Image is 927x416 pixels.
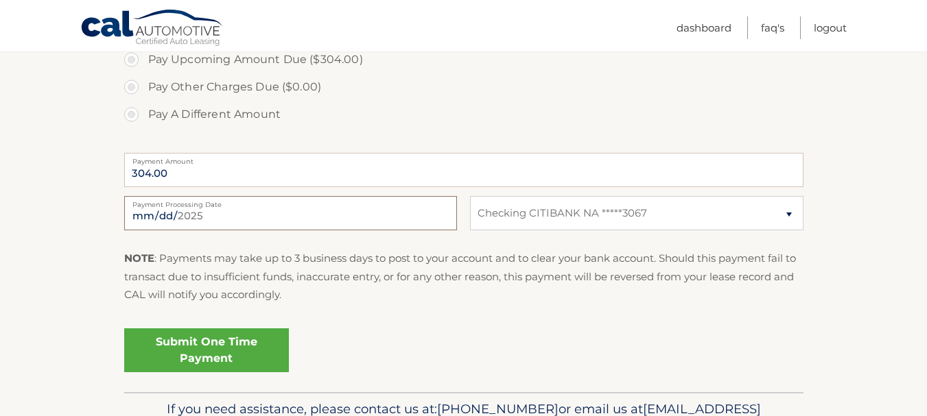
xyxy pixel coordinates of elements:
[677,16,731,39] a: Dashboard
[124,196,457,207] label: Payment Processing Date
[124,101,803,128] label: Pay A Different Amount
[761,16,784,39] a: FAQ's
[80,9,224,49] a: Cal Automotive
[124,153,803,187] input: Payment Amount
[814,16,847,39] a: Logout
[124,73,803,101] label: Pay Other Charges Due ($0.00)
[124,252,154,265] strong: NOTE
[124,249,803,304] p: : Payments may take up to 3 business days to post to your account and to clear your bank account....
[124,46,803,73] label: Pay Upcoming Amount Due ($304.00)
[124,328,289,372] a: Submit One Time Payment
[124,153,803,164] label: Payment Amount
[124,196,457,230] input: Payment Date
